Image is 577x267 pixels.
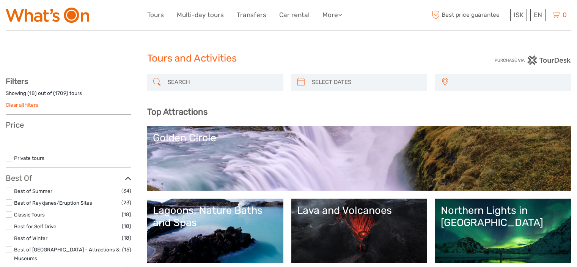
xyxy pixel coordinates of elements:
[165,76,280,89] input: SEARCH
[514,11,524,19] span: ISK
[29,90,35,97] label: 18
[6,77,28,86] strong: Filters
[441,204,566,229] div: Northern Lights in [GEOGRAPHIC_DATA]
[121,186,131,195] span: (34)
[322,9,342,21] a: More
[6,8,89,23] img: What's On
[121,198,131,207] span: (23)
[279,9,310,21] a: Car rental
[14,235,47,241] a: Best of Winter
[122,210,131,219] span: (18)
[14,246,119,261] a: Best of [GEOGRAPHIC_DATA] - Attractions & Museums
[309,76,424,89] input: SELECT DATES
[177,9,224,21] a: Multi-day tours
[55,90,66,97] label: 1709
[6,102,38,108] a: Clear all filters
[147,9,164,21] a: Tours
[14,188,52,194] a: Best of Summer
[14,200,92,206] a: Best of Reykjanes/Eruption Sites
[297,204,422,216] div: Lava and Volcanoes
[153,204,278,258] a: Lagoons, Nature Baths and Spas
[122,222,131,231] span: (18)
[147,52,430,65] h1: Tours and Activities
[147,107,208,117] b: Top Attractions
[153,132,566,144] div: Golden Circle
[153,132,566,185] a: Golden Circle
[561,11,568,19] span: 0
[153,204,278,229] div: Lagoons, Nature Baths and Spas
[237,9,266,21] a: Transfers
[530,9,546,21] div: EN
[122,234,131,242] span: (18)
[6,120,131,130] h3: Price
[6,90,131,101] div: Showing ( ) out of ( ) tours
[430,9,508,21] span: Best price guarantee
[297,204,422,258] a: Lava and Volcanoes
[441,204,566,258] a: Northern Lights in [GEOGRAPHIC_DATA]
[14,223,57,229] a: Best for Self Drive
[6,174,131,183] h3: Best Of
[122,245,131,254] span: (15)
[494,55,571,65] img: PurchaseViaTourDesk.png
[14,155,44,161] a: Private tours
[14,212,45,218] a: Classic Tours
